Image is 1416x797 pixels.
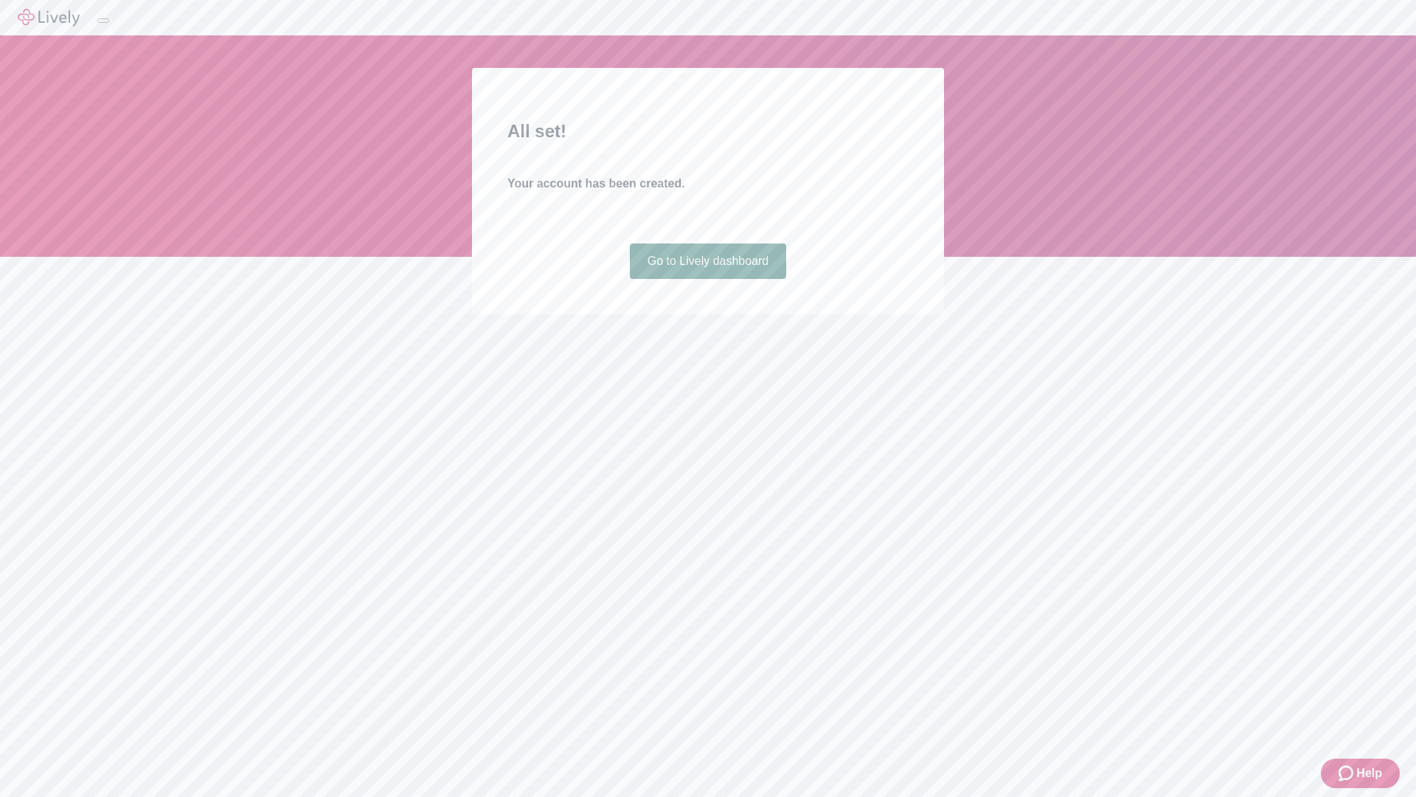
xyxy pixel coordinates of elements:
[630,244,787,279] a: Go to Lively dashboard
[507,175,909,193] h4: Your account has been created.
[507,118,909,145] h2: All set!
[97,18,109,23] button: Log out
[1339,765,1356,782] svg: Zendesk support icon
[1321,759,1400,788] button: Zendesk support iconHelp
[1356,765,1382,782] span: Help
[18,9,80,27] img: Lively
